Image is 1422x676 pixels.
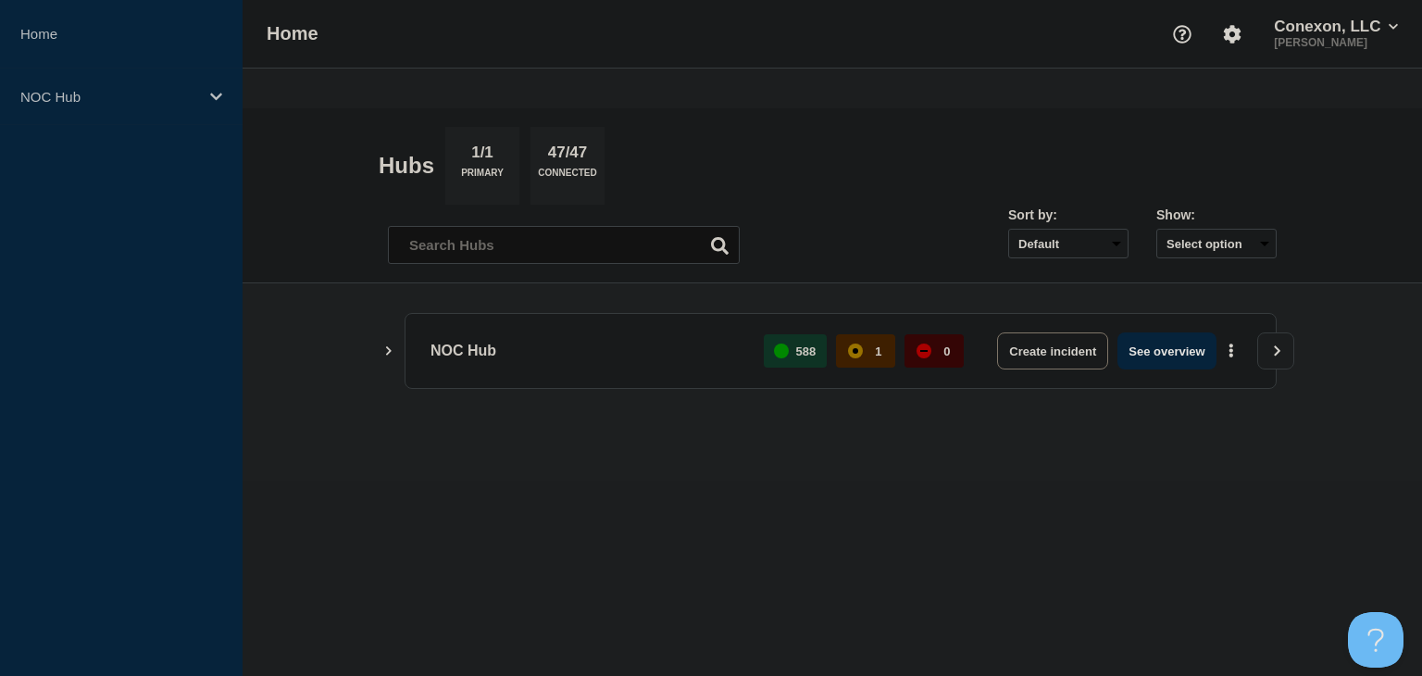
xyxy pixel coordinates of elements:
[1219,334,1243,369] button: More actions
[1008,207,1129,222] div: Sort by:
[796,344,817,358] p: 588
[1257,332,1294,369] button: View
[430,332,742,369] p: NOC Hub
[384,344,393,358] button: Show Connected Hubs
[1156,229,1277,258] button: Select option
[1270,18,1402,36] button: Conexon, LLC
[267,23,318,44] h1: Home
[875,344,881,358] p: 1
[20,89,198,105] p: NOC Hub
[1156,207,1277,222] div: Show:
[388,226,740,264] input: Search Hubs
[1117,332,1216,369] button: See overview
[541,144,594,168] p: 47/47
[538,168,596,187] p: Connected
[1270,36,1402,49] p: [PERSON_NAME]
[461,168,504,187] p: Primary
[1008,229,1129,258] select: Sort by
[917,344,931,358] div: down
[1213,15,1252,54] button: Account settings
[465,144,501,168] p: 1/1
[379,153,434,179] h2: Hubs
[943,344,950,358] p: 0
[774,344,789,358] div: up
[848,344,863,358] div: affected
[1348,612,1403,668] iframe: Help Scout Beacon - Open
[1163,15,1202,54] button: Support
[997,332,1108,369] button: Create incident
